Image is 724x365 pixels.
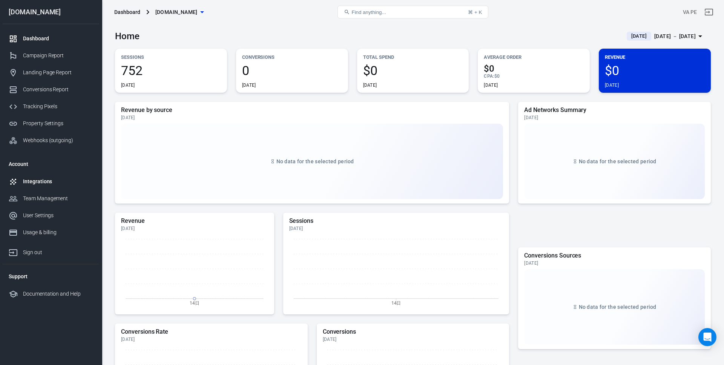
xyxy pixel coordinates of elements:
h5: Conversions Rate [121,328,302,336]
div: [DATE] [121,115,503,121]
button: Find anything...⌘ + K [337,6,488,18]
a: Webhooks (outgoing) [3,132,99,149]
li: Account [3,155,99,173]
div: [DATE] [323,336,503,342]
span: $0 [494,74,500,79]
div: [DATE] [524,115,705,121]
div: Webhooks (outgoing) [23,136,93,144]
a: Campaign Report [3,47,99,64]
h5: Ad Networks Summary [524,106,705,114]
h5: Conversions [323,328,503,336]
a: User Settings [3,207,99,224]
a: Landing Page Report [3,64,99,81]
span: [DATE] [628,32,650,40]
div: [DATE] [242,82,256,88]
div: Conversions Report [23,86,93,94]
div: Dashboard [23,35,93,43]
tspan: 14日 [391,301,401,306]
h5: Sessions [289,217,503,225]
div: Landing Page Report [23,69,93,77]
h5: Revenue [121,217,268,225]
div: Tracking Pixels [23,103,93,110]
div: [DATE] [289,225,503,232]
h3: Home [115,31,140,41]
a: Property Settings [3,115,99,132]
div: Open Intercom Messenger [698,328,716,346]
span: 752 [121,64,221,77]
span: No data for the selected period [579,158,657,164]
p: Average Order [484,53,584,61]
div: Account id: qidNBLJg [683,8,697,16]
span: $0 [363,64,463,77]
span: $0 [605,64,705,77]
div: Property Settings [23,120,93,127]
div: [DATE] [524,260,705,266]
span: No data for the selected period [276,158,354,164]
span: No data for the selected period [579,304,657,310]
p: Conversions [242,53,342,61]
h5: Conversions Sources [524,252,705,259]
a: Team Management [3,190,99,207]
div: [DATE] [121,225,268,232]
button: [DATE][DATE] － [DATE] [621,30,711,43]
div: [DATE] [484,82,498,88]
a: Sign out [700,3,718,21]
div: Campaign Report [23,52,93,60]
a: Dashboard [3,30,99,47]
li: Support [3,267,99,285]
span: CPA : [484,74,494,79]
tspan: 14日 [190,301,199,306]
div: [DATE] － [DATE] [654,32,696,41]
button: [DOMAIN_NAME] [152,5,207,19]
div: [DATE] [121,336,302,342]
p: Total Spend [363,53,463,61]
a: Sign out [3,241,99,261]
div: User Settings [23,212,93,219]
a: Integrations [3,173,99,190]
h5: Revenue by source [121,106,503,114]
div: [DATE] [121,82,135,88]
a: Conversions Report [3,81,99,98]
span: Find anything... [351,9,386,15]
p: Revenue [605,53,705,61]
div: Integrations [23,178,93,186]
div: Usage & billing [23,229,93,236]
div: Dashboard [114,8,140,16]
div: Sign out [23,248,93,256]
div: ⌘ + K [468,9,482,15]
div: [DATE] [363,82,377,88]
span: tuume.com [155,8,198,17]
a: Tracking Pixels [3,98,99,115]
div: Documentation and Help [23,290,93,298]
span: 0 [242,64,342,77]
a: Usage & billing [3,224,99,241]
div: [DOMAIN_NAME] [3,9,99,15]
span: $0 [484,64,584,73]
p: Sessions [121,53,221,61]
div: Team Management [23,195,93,202]
div: [DATE] [605,82,619,88]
